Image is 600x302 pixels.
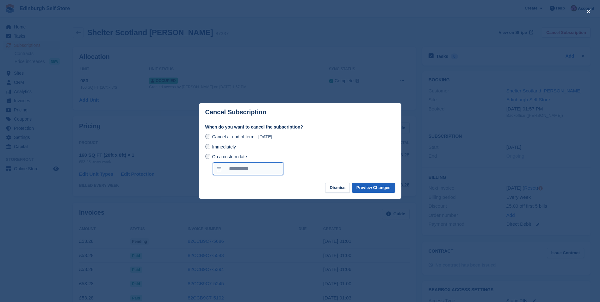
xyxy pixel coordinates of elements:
[205,109,266,116] p: Cancel Subscription
[584,6,594,16] button: close
[205,134,210,139] input: Cancel at end of term - [DATE]
[325,183,350,193] button: Dismiss
[212,134,272,139] span: Cancel at end of term - [DATE]
[212,144,236,149] span: Immediately
[205,144,210,149] input: Immediately
[205,124,395,130] label: When do you want to cancel the subscription?
[212,154,247,159] span: On a custom date
[213,162,283,175] input: On a custom date
[352,183,395,193] button: Preview Changes
[205,154,210,159] input: On a custom date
